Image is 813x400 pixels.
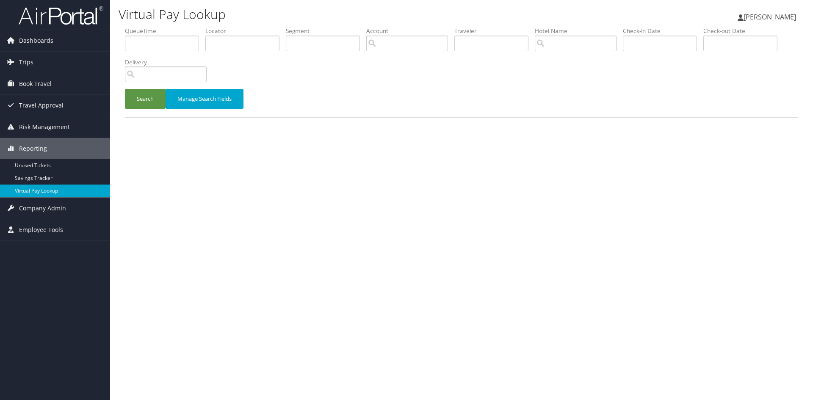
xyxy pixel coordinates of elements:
label: Hotel Name [535,27,623,35]
a: [PERSON_NAME] [738,4,805,30]
span: Dashboards [19,30,53,51]
img: airportal-logo.png [19,6,103,25]
label: QueueTime [125,27,205,35]
label: Check-out Date [703,27,784,35]
span: Company Admin [19,198,66,219]
span: Risk Management [19,116,70,138]
h1: Virtual Pay Lookup [119,6,576,23]
span: Reporting [19,138,47,159]
label: Delivery [125,58,213,66]
button: Manage Search Fields [166,89,243,109]
label: Locator [205,27,286,35]
span: Employee Tools [19,219,63,240]
span: Trips [19,52,33,73]
label: Account [366,27,454,35]
span: Book Travel [19,73,52,94]
span: [PERSON_NAME] [744,12,796,22]
label: Check-in Date [623,27,703,35]
button: Search [125,89,166,109]
span: Travel Approval [19,95,64,116]
label: Traveler [454,27,535,35]
label: Segment [286,27,366,35]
